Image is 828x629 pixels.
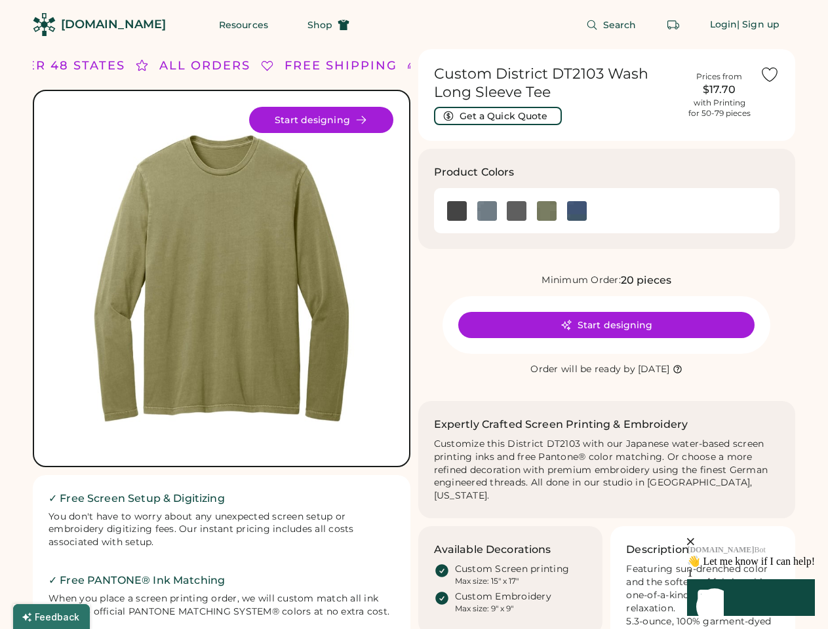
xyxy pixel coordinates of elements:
div: Graphite [507,201,526,221]
div: Prices from [696,71,742,82]
button: Retrieve an order [660,12,686,38]
div: Max size: 9" x 9" [455,603,513,614]
div: | Sign up [737,18,779,31]
div: with Printing for 50-79 pieces [688,98,751,119]
img: Graphite Swatch Image [507,201,526,221]
div: Minimum Order: [542,274,621,287]
div: Custom Embroidery [455,590,551,603]
div: Olive Drab Green [537,201,557,221]
button: Start designing [458,312,755,338]
div: Black [447,201,467,221]
button: Search [570,12,652,38]
div: ALL ORDERS [159,57,250,75]
div: You don't have to worry about any unexpected screen setup or embroidery digitizing fees. Our inst... [49,510,395,550]
button: Shop [292,12,365,38]
div: FREE SHIPPING [285,57,397,75]
div: DT2103 Style Image [50,107,393,450]
img: Deep Steel Blue Swatch Image [477,201,497,221]
h3: Product Colors [434,164,515,180]
div: Deep Steel Blue [477,201,497,221]
h3: Available Decorations [434,542,551,558]
img: Black Swatch Image [447,201,467,221]
div: Custom Screen printing [455,563,570,576]
button: Resources [203,12,284,38]
h2: Expertly Crafted Screen Printing & Embroidery [434,417,688,432]
div: Max size: 15" x 17" [455,576,519,586]
div: 20 pieces [621,273,671,288]
div: $17.70 [686,82,752,98]
div: Login [710,18,738,31]
img: District DT2103 Product Image [50,107,393,450]
iframe: Front Chat [608,461,825,626]
h2: ✓ Free Screen Setup & Digitizing [49,491,395,506]
div: Customize this District DT2103 with our Japanese water-based screen printing inks and free Panton... [434,438,780,503]
img: True Navy Swatch Image [567,201,587,221]
span: Search [603,20,637,29]
button: Get a Quick Quote [434,107,562,125]
div: Order will be ready by [530,363,635,376]
img: Rendered Logo - Screens [33,13,56,36]
span: Shop [307,20,332,29]
img: Olive Drab Green Swatch Image [537,201,557,221]
h2: ✓ Free PANTONE® Ink Matching [49,573,395,588]
div: When you place a screen printing order, we will custom match all ink colors to official PANTONE M... [49,592,395,619]
div: [DATE] [638,363,670,376]
div: True Navy [567,201,587,221]
div: [DOMAIN_NAME] [61,16,166,33]
button: Start designing [249,107,393,133]
h1: Custom District DT2103 Wash Long Sleeve Tee [434,65,679,102]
